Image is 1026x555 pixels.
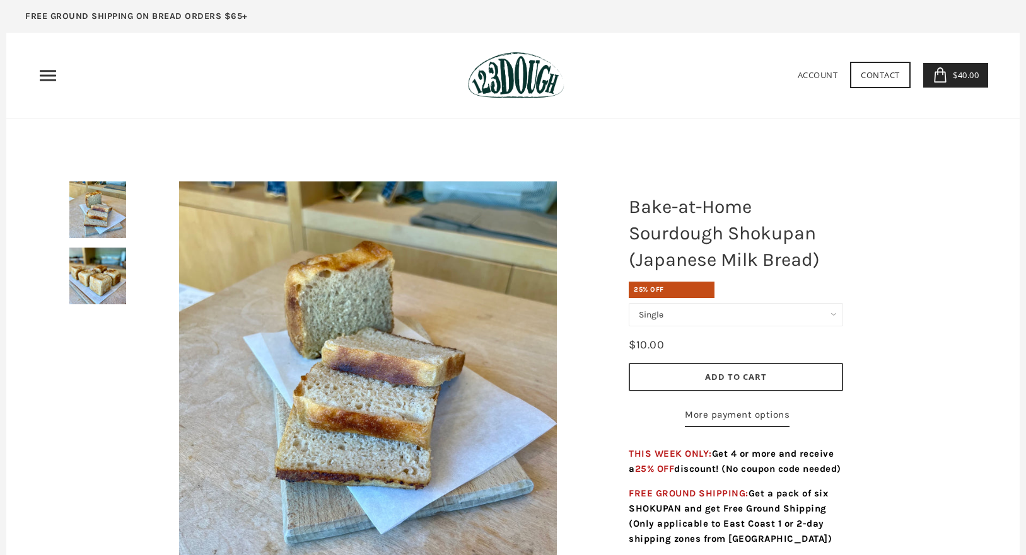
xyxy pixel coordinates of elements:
div: 25% OFF [629,282,714,298]
span: FREE GROUND SHIPPING: [629,488,832,544]
p: FREE GROUND SHIPPING ON BREAD ORDERS $65+ [25,9,248,23]
button: Add to Cart [629,363,843,391]
img: 123Dough Bakery [468,52,564,99]
span: THIS WEEK ONLY: [629,448,841,474]
span: 25% OFF [635,463,675,474]
h1: Bake-at-Home Sourdough Shokupan (Japanese Milk Bread) [619,187,853,279]
span: Add to Cart [705,371,767,382]
nav: Primary [38,66,58,86]
a: FREE GROUND SHIPPING ON BREAD ORDERS $65+ [6,6,267,33]
a: $40.00 [923,63,989,88]
div: $10.00 [629,336,664,354]
img: Bake-at-Home Sourdough Shokupan (Japanese Milk Bread) [69,181,126,238]
img: Bake-at-Home Sourdough Shokupan (Japanese Milk Bread) [69,248,126,304]
a: Contact [850,62,911,88]
span: $40.00 [950,69,979,81]
span: Get 4 or more and receive a discount! (No coupon code needed) [629,448,841,474]
a: Account [798,69,838,81]
a: More payment options [685,407,790,427]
